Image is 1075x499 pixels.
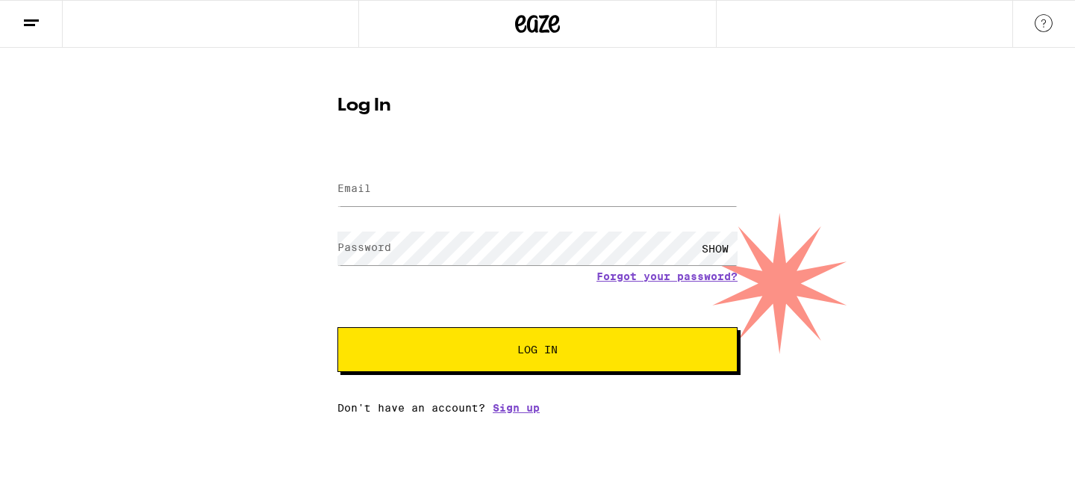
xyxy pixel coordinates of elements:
[517,344,558,355] span: Log In
[337,327,738,372] button: Log In
[337,402,738,414] div: Don't have an account?
[337,182,371,194] label: Email
[693,232,738,265] div: SHOW
[493,402,540,414] a: Sign up
[337,97,738,115] h1: Log In
[596,270,738,282] a: Forgot your password?
[337,241,391,253] label: Password
[337,173,738,206] input: Email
